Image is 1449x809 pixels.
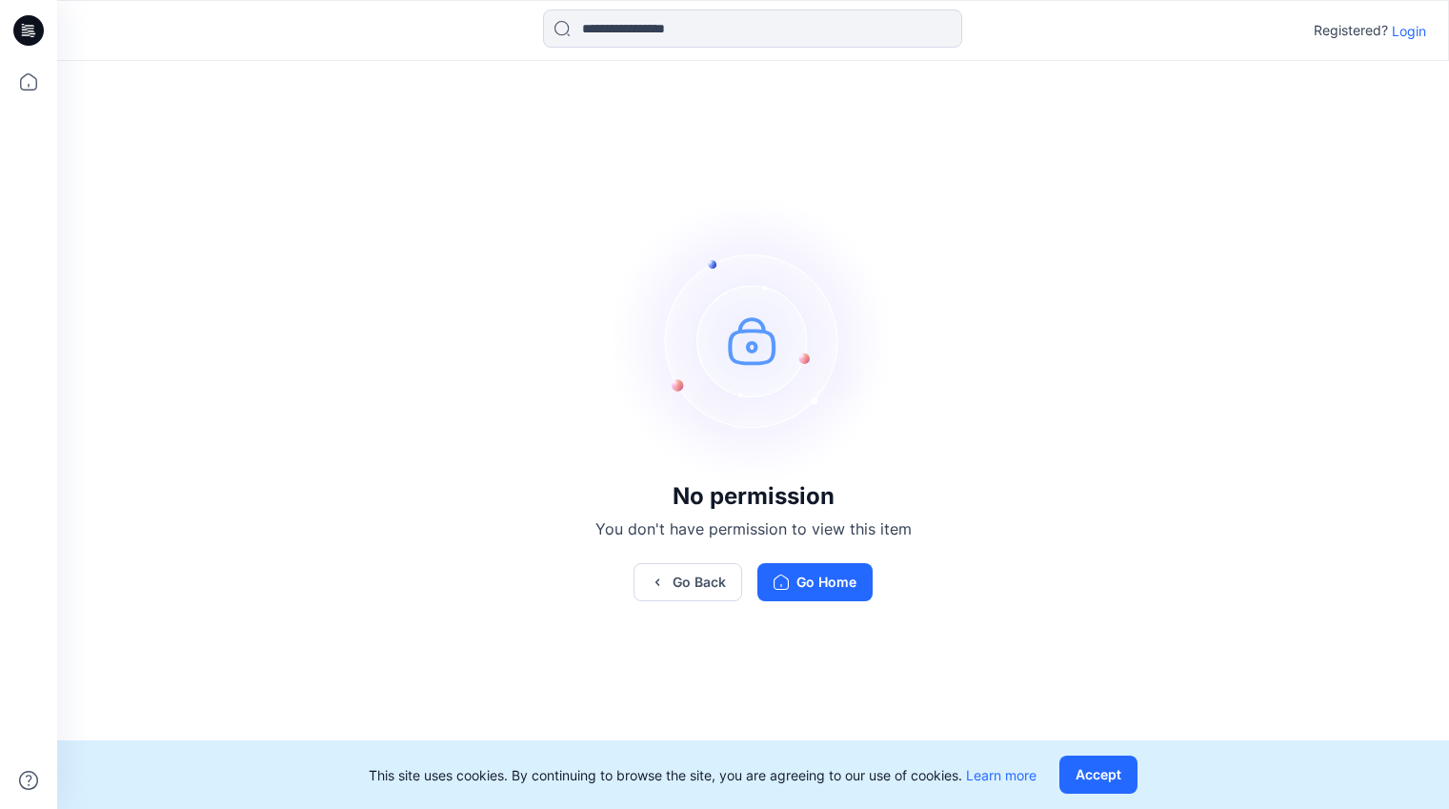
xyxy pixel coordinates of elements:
p: Login [1392,21,1426,41]
button: Go Back [634,563,742,601]
a: Learn more [966,767,1036,783]
p: You don't have permission to view this item [595,517,912,540]
button: Accept [1059,756,1137,794]
h3: No permission [595,483,912,510]
button: Go Home [757,563,873,601]
p: This site uses cookies. By continuing to browse the site, you are agreeing to our use of cookies. [369,765,1036,785]
p: Registered? [1314,19,1388,42]
img: no-perm.svg [611,197,896,483]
